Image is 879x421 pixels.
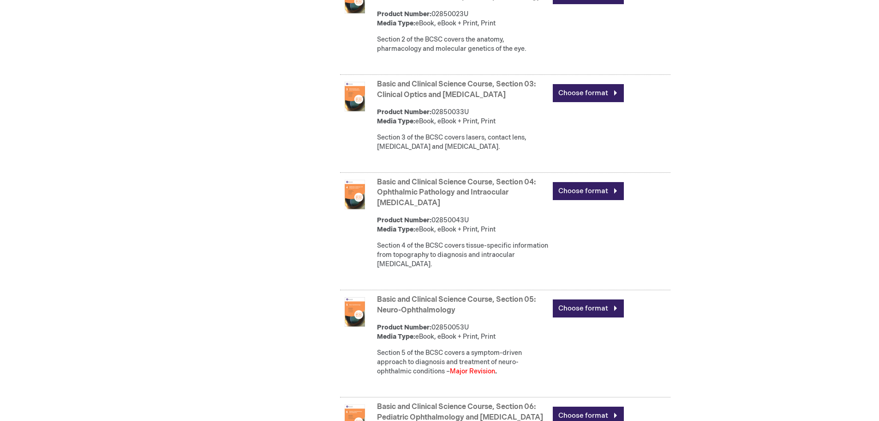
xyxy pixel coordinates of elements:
div: 02850023U eBook, eBook + Print, Print [377,10,548,28]
a: Choose format [553,299,624,317]
a: Basic and Clinical Science Course, Section 03: Clinical Optics and [MEDICAL_DATA] [377,80,536,99]
img: Basic and Clinical Science Course, Section 04: Ophthalmic Pathology and Intraocular Tumors [340,180,370,209]
div: Section 4 of the BCSC covers tissue-specific information from topography to diagnosis and intraoc... [377,241,548,269]
strong: Media Type: [377,117,415,125]
a: Choose format [553,84,624,102]
strong: Media Type: [377,19,415,27]
div: Section 2 of the BCSC covers the anatomy, pharmacology and molecular genetics of the eye. [377,35,548,54]
strong: Product Number: [377,10,431,18]
img: Basic and Clinical Science Course, Section 05: Neuro-Ophthalmology [340,297,370,327]
a: Basic and Clinical Science Course, Section 05: Neuro-Ophthalmology [377,295,536,315]
strong: Product Number: [377,323,431,331]
img: Basic and Clinical Science Course, Section 03: Clinical Optics and Vision Rehabilitation [340,82,370,111]
strong: Product Number: [377,216,431,224]
strong: Media Type: [377,226,415,233]
strong: Product Number: [377,108,431,116]
div: 02850053U eBook, eBook + Print, Print [377,323,548,342]
div: Section 5 of the BCSC covers a symptom-driven approach to diagnosis and treatment of neuro-ophtha... [377,348,548,376]
div: 02850043U eBook, eBook + Print, Print [377,216,548,234]
font: Major Revision [450,367,495,375]
div: 02850033U eBook, eBook + Print, Print [377,108,548,126]
strong: Media Type: [377,333,415,341]
a: Choose format [553,182,624,200]
strong: . [495,367,497,375]
a: Basic and Clinical Science Course, Section 04: Ophthalmic Pathology and Intraocular [MEDICAL_DATA] [377,178,536,208]
div: Section 3 of the BCSC covers lasers, contact lens, [MEDICAL_DATA] and [MEDICAL_DATA]. [377,133,548,152]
